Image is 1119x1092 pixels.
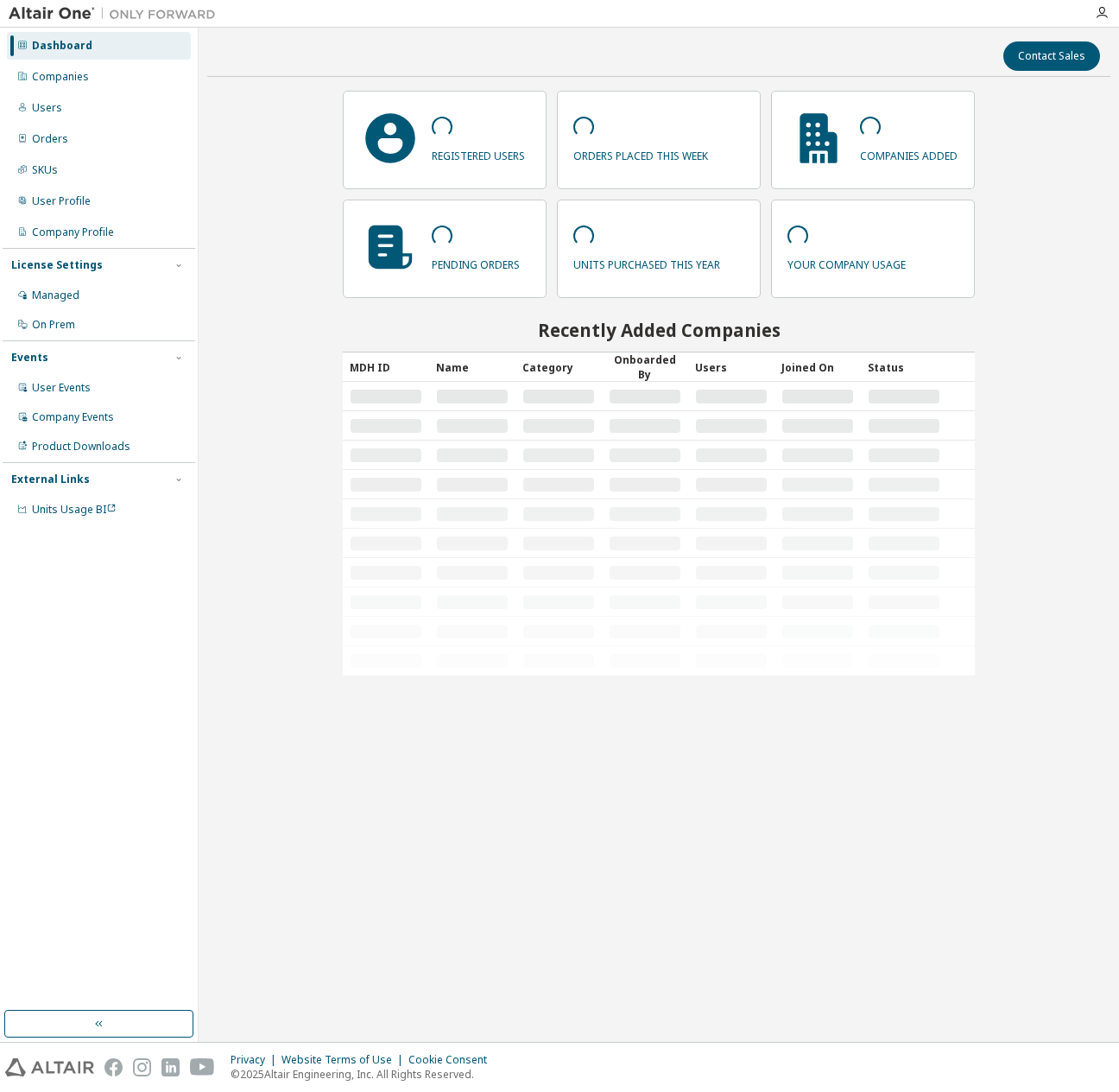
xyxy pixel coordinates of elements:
[190,1058,215,1076] img: youtube.svg
[32,410,114,424] div: Company Events
[432,143,525,163] p: registered users
[32,318,75,332] div: On Prem
[104,1058,123,1076] img: facebook.svg
[32,225,114,239] div: Company Profile
[436,353,509,381] div: Name
[32,101,62,115] div: Users
[32,289,79,302] div: Managed
[432,252,520,272] p: pending orders
[32,70,89,84] div: Companies
[231,1067,497,1082] p: © 2025 Altair Engineering, Inc. All Rights Reserved.
[11,351,48,365] div: Events
[231,1053,281,1067] div: Privacy
[408,1053,497,1067] div: Cookie Consent
[11,473,90,486] div: External Links
[32,194,91,208] div: User Profile
[573,252,720,272] p: units purchased this year
[32,163,58,177] div: SKUs
[133,1058,151,1076] img: instagram.svg
[350,353,422,381] div: MDH ID
[32,39,92,53] div: Dashboard
[9,5,224,22] img: Altair One
[609,352,681,382] div: Onboarded By
[281,1053,408,1067] div: Website Terms of Use
[32,502,117,517] span: Units Usage BI
[5,1058,94,1076] img: altair_logo.svg
[32,381,91,395] div: User Events
[868,353,940,381] div: Status
[522,353,595,381] div: Category
[32,132,68,146] div: Orders
[11,258,103,272] div: License Settings
[573,143,708,163] p: orders placed this week
[343,319,975,341] h2: Recently Added Companies
[1003,41,1100,71] button: Contact Sales
[860,143,958,163] p: companies added
[32,440,130,454] div: Product Downloads
[781,353,854,381] div: Joined On
[787,252,906,272] p: your company usage
[161,1058,180,1076] img: linkedin.svg
[695,353,768,381] div: Users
